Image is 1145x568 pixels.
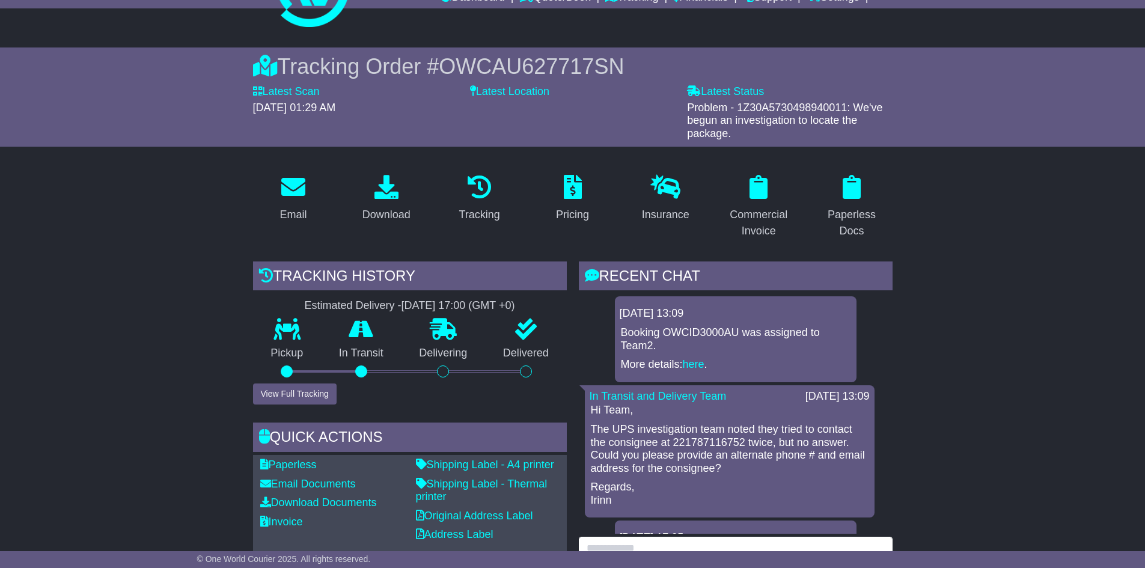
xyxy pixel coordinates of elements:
[805,390,870,403] div: [DATE] 13:09
[590,390,727,402] a: In Transit and Delivery Team
[687,85,764,99] label: Latest Status
[620,307,852,320] div: [DATE] 13:09
[726,207,792,239] div: Commercial Invoice
[621,326,850,352] p: Booking OWCID3000AU was assigned to Team2.
[253,102,336,114] span: [DATE] 01:29 AM
[683,358,704,370] a: here
[260,516,303,528] a: Invoice
[416,528,493,540] a: Address Label
[687,102,882,139] span: Problem - 1Z30A5730498940011: We've begun an investigation to locate the package.
[279,207,307,223] div: Email
[253,261,567,294] div: Tracking history
[634,171,697,227] a: Insurance
[362,207,411,223] div: Download
[416,510,533,522] a: Original Address Label
[253,383,337,405] button: View Full Tracking
[260,478,356,490] a: Email Documents
[402,347,486,360] p: Delivering
[416,478,548,503] a: Shipping Label - Thermal printer
[718,171,799,243] a: Commercial Invoice
[642,207,689,223] div: Insurance
[439,54,624,79] span: OWCAU627717SN
[579,261,893,294] div: RECENT CHAT
[620,531,852,545] div: [DATE] 17:05
[272,171,314,227] a: Email
[260,496,377,508] a: Download Documents
[556,207,589,223] div: Pricing
[416,459,554,471] a: Shipping Label - A4 printer
[591,423,869,475] p: The UPS investigation team noted they tried to contact the consignee at 221787116752 twice, but n...
[621,358,850,371] p: More details: .
[197,554,371,564] span: © One World Courier 2025. All rights reserved.
[253,299,567,313] div: Estimated Delivery -
[355,171,418,227] a: Download
[811,171,893,243] a: Paperless Docs
[819,207,885,239] div: Paperless Docs
[548,171,597,227] a: Pricing
[470,85,549,99] label: Latest Location
[485,347,567,360] p: Delivered
[321,347,402,360] p: In Transit
[260,459,317,471] a: Paperless
[253,423,567,455] div: Quick Actions
[591,481,869,507] p: Regards, Irinn
[253,347,322,360] p: Pickup
[451,171,507,227] a: Tracking
[402,299,515,313] div: [DATE] 17:00 (GMT +0)
[253,85,320,99] label: Latest Scan
[253,53,893,79] div: Tracking Order #
[591,404,869,417] p: Hi Team,
[459,207,499,223] div: Tracking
